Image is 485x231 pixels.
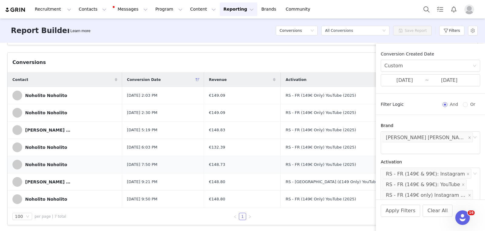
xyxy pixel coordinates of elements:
input: End date [429,76,470,84]
li: Next Page [246,213,253,220]
button: Clear All [423,205,453,217]
a: [PERSON_NAME] et [PERSON_NAME] autour du Monde [12,125,117,135]
span: RS - FR (149€ Only) YouTube (2025) [286,110,356,116]
span: [DATE] 9:50 PM [127,196,157,202]
a: Noholito Noholito [12,91,117,100]
span: RS - FR (149€ Only) YouTube (2025) [286,144,356,150]
a: Tasks [433,2,447,16]
span: [DATE] 7:50 PM [127,162,157,168]
i: icon: down [473,64,477,68]
input: Start date [384,76,425,84]
div: Brand [381,122,480,129]
h3: Report Builder [11,25,71,36]
div: Custom [384,60,403,72]
button: Filters [439,26,464,35]
span: And [447,102,460,107]
div: [PERSON_NAME] et [PERSON_NAME] autour du Monde [25,128,71,132]
div: Tooltip anchor [69,28,92,34]
div: Noholito Noholito [25,93,67,98]
div: Activation [381,159,480,165]
span: RS - FR (149€ Only) YouTube (2025) [286,162,356,168]
div: RS - FR (149€ & 99€): Instagram [386,169,465,179]
a: Noholito Noholito [12,160,117,169]
i: icon: down [310,29,314,33]
button: Search [420,2,433,16]
h5: Conversions [279,26,302,35]
li: Previous Page [232,213,239,220]
a: Brands [258,2,282,16]
a: Noholito Noholito [12,108,117,118]
button: Messages [110,2,151,16]
span: Revenue [209,77,227,82]
span: Conversion Created Date [381,52,434,56]
div: Noholito Noholito [25,110,67,115]
a: [PERSON_NAME] & [PERSON_NAME] Those Happy Days [12,177,117,187]
span: [DATE] 9:21 PM [127,179,157,185]
span: [DATE] 2:03 PM [127,92,157,99]
span: RS - FR (149€ Only) YouTube (2025) [286,196,356,202]
div: All Conversions [325,26,353,35]
i: icon: left [233,215,237,219]
span: 16 [468,210,475,215]
span: €132.39 [209,144,225,150]
button: Save Report [393,26,432,35]
i: icon: close [468,136,471,140]
button: Apply Filters [381,205,420,217]
li: RS - FR (149€ & 99€): Instagram [383,169,471,179]
span: €148.83 [209,127,225,133]
button: Content [186,2,219,16]
button: Reporting [220,2,257,16]
i: icon: down [26,215,29,219]
div: Noholito Noholito [25,162,67,167]
span: Conversion Date [127,77,161,82]
span: €148.80 [209,196,225,202]
span: [DATE] 2:30 PM [127,110,157,116]
button: Recruitment [31,2,75,16]
div: Noholito Noholito [25,145,67,150]
li: RS - FR (149€ only) Instagram (2024) [383,190,473,200]
div: RS - FR (149€ only) Instagram (2024) [386,190,467,200]
i: icon: down [382,29,386,33]
a: Noholito Noholito [12,142,117,152]
span: RS - [GEOGRAPHIC_DATA] (£149 Only) YouTube (2025) [286,179,393,185]
span: [DATE] 6:03 PM [127,144,157,150]
span: Filter Logic [381,101,404,108]
span: €149.09 [209,92,225,99]
i: icon: close [467,172,470,176]
button: Notifications [447,2,460,16]
i: icon: right [248,215,252,219]
img: grin logo [5,7,26,13]
span: €148.80 [209,179,225,185]
div: Conversions [12,59,46,66]
article: Conversions [7,52,478,225]
i: icon: close [462,183,465,187]
div: [PERSON_NAME] & [PERSON_NAME] Those Happy Days [25,179,71,184]
div: Noholito Noholito [25,197,67,202]
button: Program [152,2,186,16]
li: Rosetta Stone (EMEA) [383,132,473,142]
span: €148.73 [209,162,225,168]
button: Profile [461,5,480,14]
div: 100 [15,213,23,220]
div: [PERSON_NAME] [PERSON_NAME] (EMEA) [386,133,467,142]
li: RS - FR (149€ & 99€): YouTube [383,179,467,189]
button: Contacts [75,2,110,16]
img: placeholder-profile.jpg [464,5,474,14]
span: RS - FR (149€ Only) YouTube (2025) [286,127,356,133]
span: Or [468,102,478,107]
a: Noholito Noholito [12,194,117,204]
div: RS - FR (149€ & 99€): YouTube [386,180,460,189]
span: [DATE] 5:19 PM [127,127,157,133]
i: icon: close [468,194,471,197]
span: per page | 7 total [35,214,66,219]
span: €149.09 [209,110,225,116]
span: Activation [286,77,306,82]
span: Contact [12,77,28,82]
a: Community [282,2,317,16]
a: 1 [239,213,246,220]
span: RS - FR (149€ Only) YouTube (2025) [286,92,356,99]
iframe: Intercom live chat [455,210,470,225]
